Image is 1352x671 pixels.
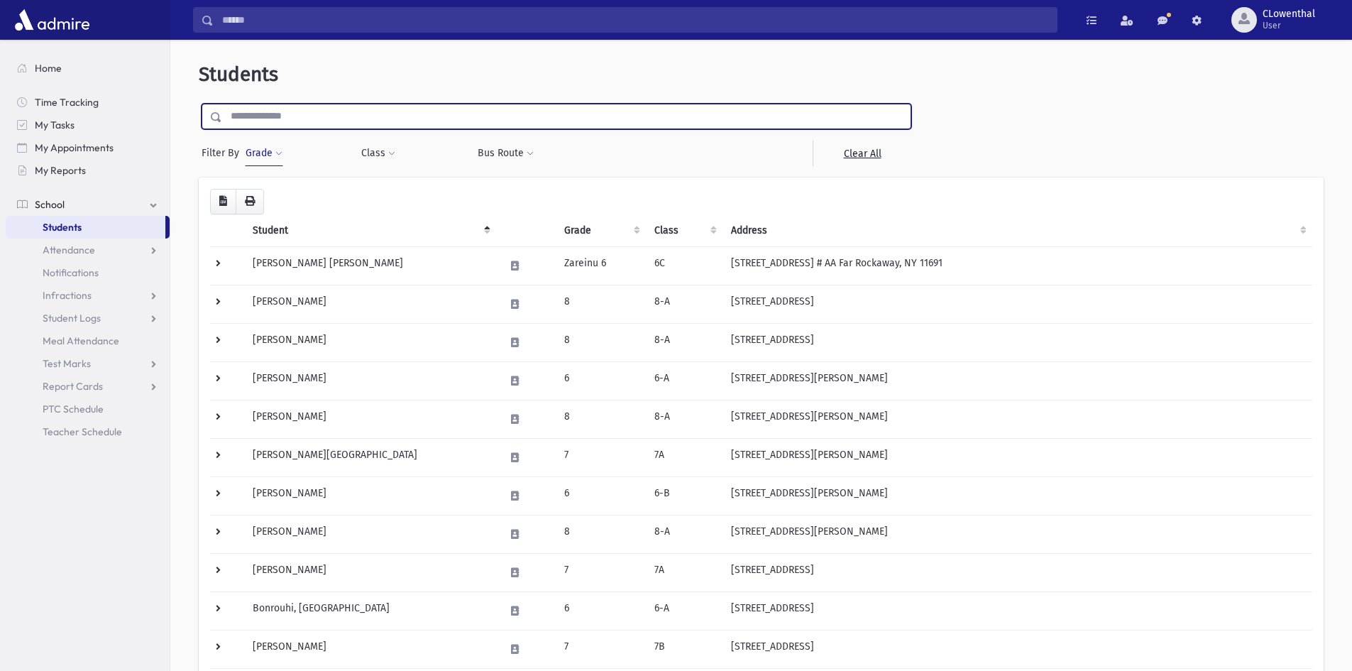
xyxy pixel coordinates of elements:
span: Attendance [43,244,95,256]
td: 8-A [646,400,722,438]
td: 6-A [646,361,722,400]
td: [STREET_ADDRESS] [722,285,1312,323]
th: Student: activate to sort column descending [244,214,496,247]
button: Print [236,189,264,214]
span: PTC Schedule [43,403,104,415]
td: 7B [646,630,722,668]
td: 8 [556,400,646,438]
td: [STREET_ADDRESS][PERSON_NAME] [722,400,1312,438]
a: Teacher Schedule [6,420,170,443]
td: 7 [556,630,646,668]
button: Grade [245,141,283,166]
span: Filter By [202,146,245,160]
input: Search [214,7,1057,33]
td: [PERSON_NAME] [244,553,496,591]
span: Notifications [43,266,99,279]
td: 6-A [646,591,722,630]
td: Zareinu 6 [556,246,646,285]
a: Time Tracking [6,91,170,114]
td: [STREET_ADDRESS][PERSON_NAME] [722,515,1312,553]
span: Test Marks [43,357,91,370]
td: 6 [556,476,646,515]
a: Home [6,57,170,80]
td: [STREET_ADDRESS] # AA Far Rockaway, NY 11691 [722,246,1312,285]
td: 8 [556,515,646,553]
span: Meal Attendance [43,334,119,347]
td: [STREET_ADDRESS] [722,323,1312,361]
a: Meal Attendance [6,329,170,352]
a: Infractions [6,284,170,307]
img: AdmirePro [11,6,93,34]
span: School [35,198,65,211]
td: [STREET_ADDRESS][PERSON_NAME] [722,438,1312,476]
a: Students [6,216,165,239]
a: My Tasks [6,114,170,136]
span: Infractions [43,289,92,302]
td: 7 [556,553,646,591]
a: Report Cards [6,375,170,398]
td: 8-A [646,285,722,323]
span: Student Logs [43,312,101,324]
td: [PERSON_NAME] [PERSON_NAME] [244,246,496,285]
a: Student Logs [6,307,170,329]
span: My Reports [35,164,86,177]
span: Students [43,221,82,234]
span: My Appointments [35,141,114,154]
span: Teacher Schedule [43,425,122,438]
td: [STREET_ADDRESS][PERSON_NAME] [722,476,1312,515]
a: My Reports [6,159,170,182]
a: PTC Schedule [6,398,170,420]
td: 8-A [646,323,722,361]
td: [STREET_ADDRESS] [722,591,1312,630]
td: [PERSON_NAME] [244,323,496,361]
td: [STREET_ADDRESS] [722,630,1312,668]
a: School [6,193,170,216]
span: Time Tracking [35,96,99,109]
span: User [1263,20,1315,31]
td: [PERSON_NAME] [244,361,496,400]
td: Bonrouhi, [GEOGRAPHIC_DATA] [244,591,496,630]
td: [STREET_ADDRESS] [722,553,1312,591]
a: Attendance [6,239,170,261]
th: Address: activate to sort column ascending [722,214,1312,247]
button: Bus Route [477,141,534,166]
td: 7A [646,438,722,476]
span: CLowenthal [1263,9,1315,20]
td: 6 [556,361,646,400]
span: Home [35,62,62,75]
td: [PERSON_NAME] [244,476,496,515]
span: Students [199,62,278,86]
td: [PERSON_NAME] [244,400,496,438]
a: Notifications [6,261,170,284]
td: 6-B [646,476,722,515]
a: Test Marks [6,352,170,375]
span: My Tasks [35,119,75,131]
button: Class [361,141,396,166]
td: [STREET_ADDRESS][PERSON_NAME] [722,361,1312,400]
td: 8 [556,285,646,323]
a: My Appointments [6,136,170,159]
td: [PERSON_NAME][GEOGRAPHIC_DATA] [244,438,496,476]
td: 8 [556,323,646,361]
button: CSV [210,189,236,214]
a: Clear All [813,141,911,166]
td: 7 [556,438,646,476]
td: 7A [646,553,722,591]
th: Grade: activate to sort column ascending [556,214,646,247]
td: 6C [646,246,722,285]
td: 6 [556,591,646,630]
span: Report Cards [43,380,103,393]
td: [PERSON_NAME] [244,515,496,553]
td: [PERSON_NAME] [244,630,496,668]
td: [PERSON_NAME] [244,285,496,323]
th: Class: activate to sort column ascending [646,214,722,247]
td: 8-A [646,515,722,553]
